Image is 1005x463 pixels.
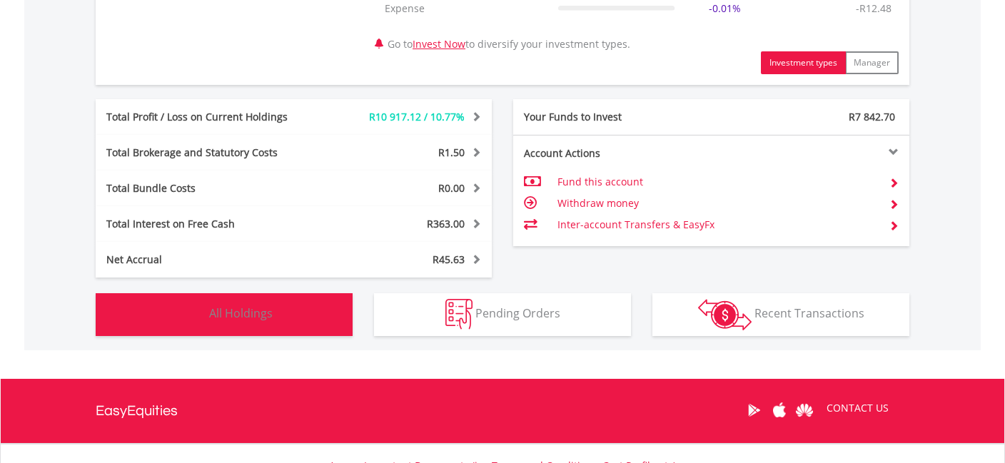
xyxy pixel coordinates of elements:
[845,51,899,74] button: Manager
[438,181,465,195] span: R0.00
[767,388,792,432] a: Apple
[742,388,767,432] a: Google Play
[96,217,327,231] div: Total Interest on Free Cash
[849,110,895,123] span: R7 842.70
[96,181,327,195] div: Total Bundle Costs
[557,193,878,214] td: Withdraw money
[96,110,327,124] div: Total Profit / Loss on Current Holdings
[96,293,353,336] button: All Holdings
[475,305,560,321] span: Pending Orders
[374,293,631,336] button: Pending Orders
[557,214,878,235] td: Inter-account Transfers & EasyFx
[438,146,465,159] span: R1.50
[96,379,178,443] a: EasyEquities
[96,253,327,267] div: Net Accrual
[176,299,206,330] img: holdings-wht.png
[209,305,273,321] span: All Holdings
[369,110,465,123] span: R10 917.12 / 10.77%
[445,299,473,330] img: pending_instructions-wht.png
[817,388,899,428] a: CONTACT US
[754,305,864,321] span: Recent Transactions
[433,253,465,266] span: R45.63
[792,388,817,432] a: Huawei
[513,110,712,124] div: Your Funds to Invest
[698,299,752,330] img: transactions-zar-wht.png
[513,146,712,161] div: Account Actions
[652,293,909,336] button: Recent Transactions
[96,146,327,160] div: Total Brokerage and Statutory Costs
[557,171,878,193] td: Fund this account
[427,217,465,230] span: R363.00
[761,51,846,74] button: Investment types
[413,37,465,51] a: Invest Now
